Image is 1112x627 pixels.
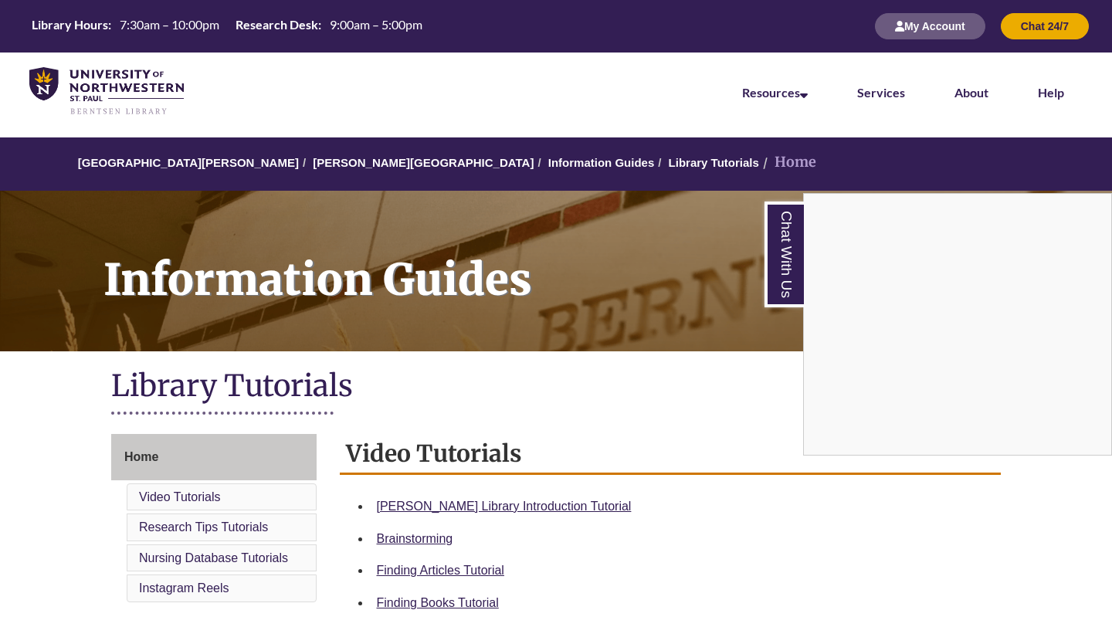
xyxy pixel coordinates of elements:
a: About [954,85,988,100]
a: Services [857,85,905,100]
a: Help [1038,85,1064,100]
a: Resources [742,85,808,100]
div: Chat With Us [803,193,1112,456]
img: UNWSP Library Logo [29,67,184,116]
a: Chat With Us [764,202,804,307]
iframe: Chat Widget [804,194,1111,455]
